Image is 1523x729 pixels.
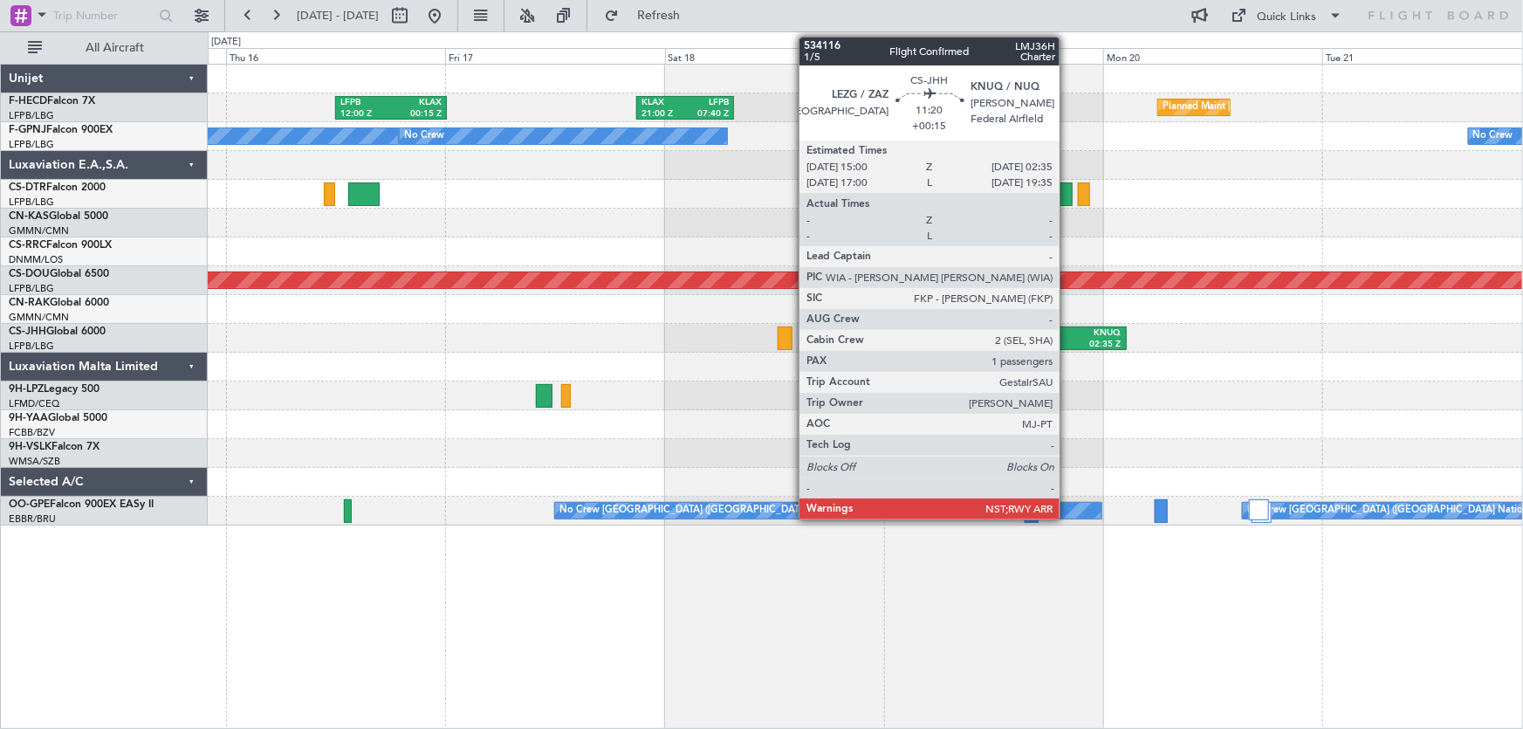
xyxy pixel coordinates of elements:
span: CS-DOU [9,269,50,279]
div: Mon 20 [1103,48,1322,64]
a: DNMM/LOS [9,253,63,266]
a: OO-GPEFalcon 900EX EASy II [9,499,154,510]
div: No Crew [GEOGRAPHIC_DATA] ([GEOGRAPHIC_DATA] National) [559,498,852,524]
div: KLAX [641,97,685,109]
div: 02:35 Z [1074,339,1122,351]
a: 9H-LPZLegacy 500 [9,384,99,395]
div: Quick Links [1258,9,1317,26]
span: F-GPNJ [9,125,46,135]
a: GMMN/CMN [9,311,69,324]
button: All Aircraft [19,34,189,62]
a: CN-RAKGlobal 6000 [9,298,109,308]
a: LFMD/CEQ [9,397,59,410]
a: F-HECDFalcon 7X [9,96,95,107]
div: Planned Maint [GEOGRAPHIC_DATA] ([GEOGRAPHIC_DATA]) [1163,94,1437,120]
a: EBBR/BRU [9,512,56,526]
span: CN-RAK [9,298,50,308]
span: F-HECD [9,96,47,107]
a: LFPB/LBG [9,138,54,151]
span: Refresh [622,10,696,22]
span: 9H-YAA [9,413,48,423]
div: No Crew [404,123,444,149]
span: All Aircraft [45,42,184,54]
span: OO-GPE [9,499,50,510]
span: CS-DTR [9,182,46,193]
a: WMSA/SZB [9,455,60,468]
span: 9H-LPZ [9,384,44,395]
div: KLAX [391,97,442,109]
div: 07:40 Z [685,108,729,120]
a: LFPB/LBG [9,282,54,295]
div: 15:00 Z [1026,339,1074,351]
a: GMMN/CMN [9,224,69,237]
div: KNUQ [1074,327,1122,340]
div: 12:00 Z [340,108,391,120]
div: Sun 19 [884,48,1103,64]
span: CN-KAS [9,211,49,222]
div: 21:00 Z [641,108,685,120]
a: CS-DOUGlobal 6500 [9,269,109,279]
span: CS-JHH [9,327,46,337]
a: CS-JHHGlobal 6000 [9,327,106,337]
span: [DATE] - [DATE] [297,8,379,24]
a: LFPB/LBG [9,196,54,209]
a: LFPB/LBG [9,109,54,122]
a: CN-KASGlobal 5000 [9,211,108,222]
button: Quick Links [1223,2,1352,30]
button: Refresh [596,2,701,30]
div: 00:15 Z [391,108,442,120]
input: Trip Number [53,3,154,29]
div: Sat 18 [665,48,884,64]
div: Fri 17 [445,48,664,64]
a: CS-RRCFalcon 900LX [9,240,112,251]
a: CS-DTRFalcon 2000 [9,182,106,193]
a: 9H-YAAGlobal 5000 [9,413,107,423]
div: LFPB [340,97,391,109]
a: FCBB/BZV [9,426,55,439]
a: F-GPNJFalcon 900EX [9,125,113,135]
div: No Crew [1473,123,1513,149]
div: [DATE] [211,35,241,50]
a: 9H-VSLKFalcon 7X [9,442,99,452]
span: 9H-VSLK [9,442,51,452]
div: LFPB [685,97,729,109]
span: CS-RRC [9,240,46,251]
div: Thu 16 [226,48,445,64]
a: LFPB/LBG [9,340,54,353]
div: LEZG [1026,327,1074,340]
